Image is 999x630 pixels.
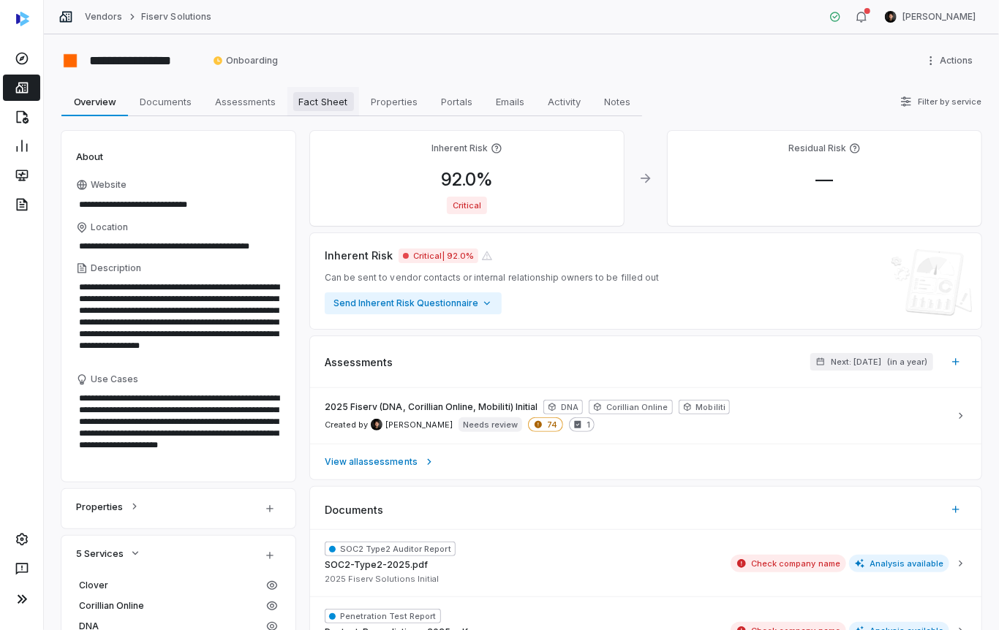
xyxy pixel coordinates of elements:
span: Documents [134,92,197,111]
span: Properties [76,500,123,513]
span: [PERSON_NAME] [902,11,976,23]
textarea: Description [76,277,281,368]
span: 92.0 % [429,169,505,190]
span: — [804,169,845,190]
span: 5 Services [76,547,124,560]
span: Created by [325,419,453,430]
span: Analysis available [849,555,950,572]
input: Location [76,236,281,257]
span: Critical | 92.0% [399,248,478,263]
span: Can be sent to vendor contacts or internal relationship owners to be filled out [325,272,659,284]
span: 2025 Fiserv (DNA, Corillian Online, Mobiliti) Initial [325,401,538,413]
h4: Residual Risk [788,143,846,154]
button: 5 Services [72,540,146,566]
span: Activity [542,92,587,111]
span: About [76,150,103,163]
span: Overview [68,92,122,111]
span: View all assessments [325,456,418,468]
img: Clarence Chio avatar [371,419,382,430]
a: View allassessments [310,444,981,479]
img: svg%3e [16,12,29,26]
span: Location [91,221,128,233]
span: ( in a year ) [887,357,927,368]
span: 74 [528,417,563,432]
a: 2025 Fiserv (DNA, Corillian Online, Mobiliti) InitialDNACorillian OnlineMobilitiCreated by Claren... [310,388,981,444]
span: Assessments [209,92,282,111]
span: Fact Sheet [293,92,354,111]
span: Onboarding [213,55,278,67]
span: Corillian Online [589,400,672,414]
span: Next: [DATE] [831,357,881,368]
button: Next: [DATE](in a year) [810,353,933,371]
a: Corillian Online [76,596,260,616]
span: Assessments [325,354,393,370]
h4: Inherent Risk [431,143,488,154]
span: 2025 Fiserv Solutions Initial [325,574,439,585]
span: [PERSON_NAME] [385,420,453,430]
span: Website [91,179,127,191]
textarea: Use Cases [76,388,281,467]
span: Clover [79,580,257,591]
span: Description [91,262,141,274]
button: Send Inherent Risk Questionnaire [325,292,502,314]
span: Properties [365,92,423,111]
button: Clarence Chio avatar[PERSON_NAME] [876,6,984,28]
span: Portals [435,92,478,111]
span: Mobiliti [679,400,730,414]
span: Notes [598,92,636,111]
button: More actions [921,50,981,72]
span: SOC2 Type2 Auditor Report [325,542,456,556]
span: 1 [569,417,595,432]
span: Emails [490,92,530,111]
span: Documents [325,502,383,517]
button: Filter by service [896,88,986,115]
span: Check company name [731,555,846,572]
span: DNA [543,400,583,414]
span: Corillian Online [79,600,257,612]
button: Properties [72,493,145,520]
p: Needs review [463,419,518,430]
span: SOC2-Type2-2025.pdf [325,559,428,571]
a: Fiserv Solutions [141,11,211,23]
span: Inherent Risk [325,248,393,263]
img: Clarence Chio avatar [885,11,897,23]
a: Clover [76,575,260,596]
a: Vendors [85,11,122,23]
span: Use Cases [91,373,138,385]
span: Critical [447,197,487,214]
button: SOC2 Type2 Auditor ReportSOC2-Type2-2025.pdf2025 Fiserv Solutions InitialCheck company nameAnalys... [310,530,981,596]
input: Website [76,194,256,215]
span: Penetration Test Report [325,609,441,623]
